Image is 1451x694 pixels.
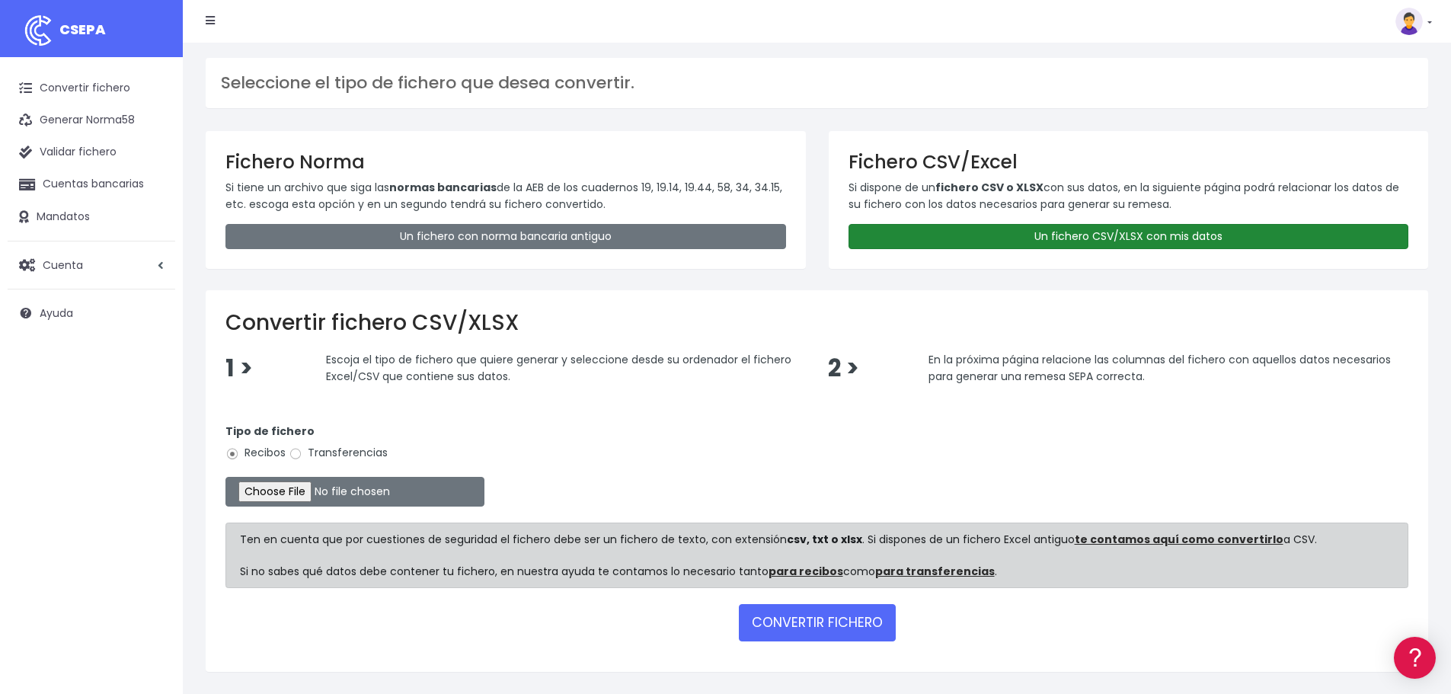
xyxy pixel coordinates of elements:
img: logo [19,11,57,50]
a: para recibos [769,564,843,579]
a: para transferencias [875,564,995,579]
span: Escoja el tipo de fichero que quiere generar y seleccione desde su ordenador el fichero Excel/CSV... [326,352,791,384]
a: Un fichero con norma bancaria antiguo [225,224,786,249]
span: CSEPA [59,20,106,39]
h2: Convertir fichero CSV/XLSX [225,310,1408,336]
a: Generar Norma58 [8,104,175,136]
a: Información general [15,130,289,153]
a: Formatos [15,193,289,216]
a: Videotutoriales [15,240,289,264]
img: profile [1395,8,1423,35]
a: Problemas habituales [15,216,289,240]
span: Cuenta [43,257,83,272]
a: API [15,389,289,413]
a: Mandatos [8,201,175,233]
strong: Tipo de fichero [225,424,315,439]
a: Un fichero CSV/XLSX con mis datos [849,224,1409,249]
label: Recibos [225,445,286,461]
div: Convertir ficheros [15,168,289,183]
div: Ten en cuenta que por cuestiones de seguridad el fichero debe ser un fichero de texto, con extens... [225,523,1408,588]
a: General [15,327,289,350]
label: Transferencias [289,445,388,461]
a: te contamos aquí como convertirlo [1075,532,1283,547]
button: Contáctanos [15,408,289,434]
strong: csv, txt o xlsx [787,532,862,547]
a: POWERED BY ENCHANT [209,439,293,453]
h3: Seleccione el tipo de fichero que desea convertir. [221,73,1413,93]
a: Cuentas bancarias [8,168,175,200]
a: Perfiles de empresas [15,264,289,287]
span: En la próxima página relacione las columnas del fichero con aquellos datos necesarios para genera... [928,352,1391,384]
a: Cuenta [8,249,175,281]
div: Programadores [15,366,289,380]
a: Ayuda [8,297,175,329]
div: Información general [15,106,289,120]
span: 1 > [225,352,253,385]
a: Validar fichero [8,136,175,168]
strong: fichero CSV o XLSX [935,180,1044,195]
div: Facturación [15,302,289,317]
strong: normas bancarias [389,180,497,195]
h3: Fichero CSV/Excel [849,151,1409,173]
p: Si dispone de un con sus datos, en la siguiente página podrá relacionar los datos de su fichero c... [849,179,1409,213]
p: Si tiene un archivo que siga las de la AEB de los cuadernos 19, 19.14, 19.44, 58, 34, 34.15, etc.... [225,179,786,213]
h3: Fichero Norma [225,151,786,173]
button: CONVERTIR FICHERO [739,604,896,641]
span: 2 > [828,352,859,385]
span: Ayuda [40,305,73,321]
a: Convertir fichero [8,72,175,104]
